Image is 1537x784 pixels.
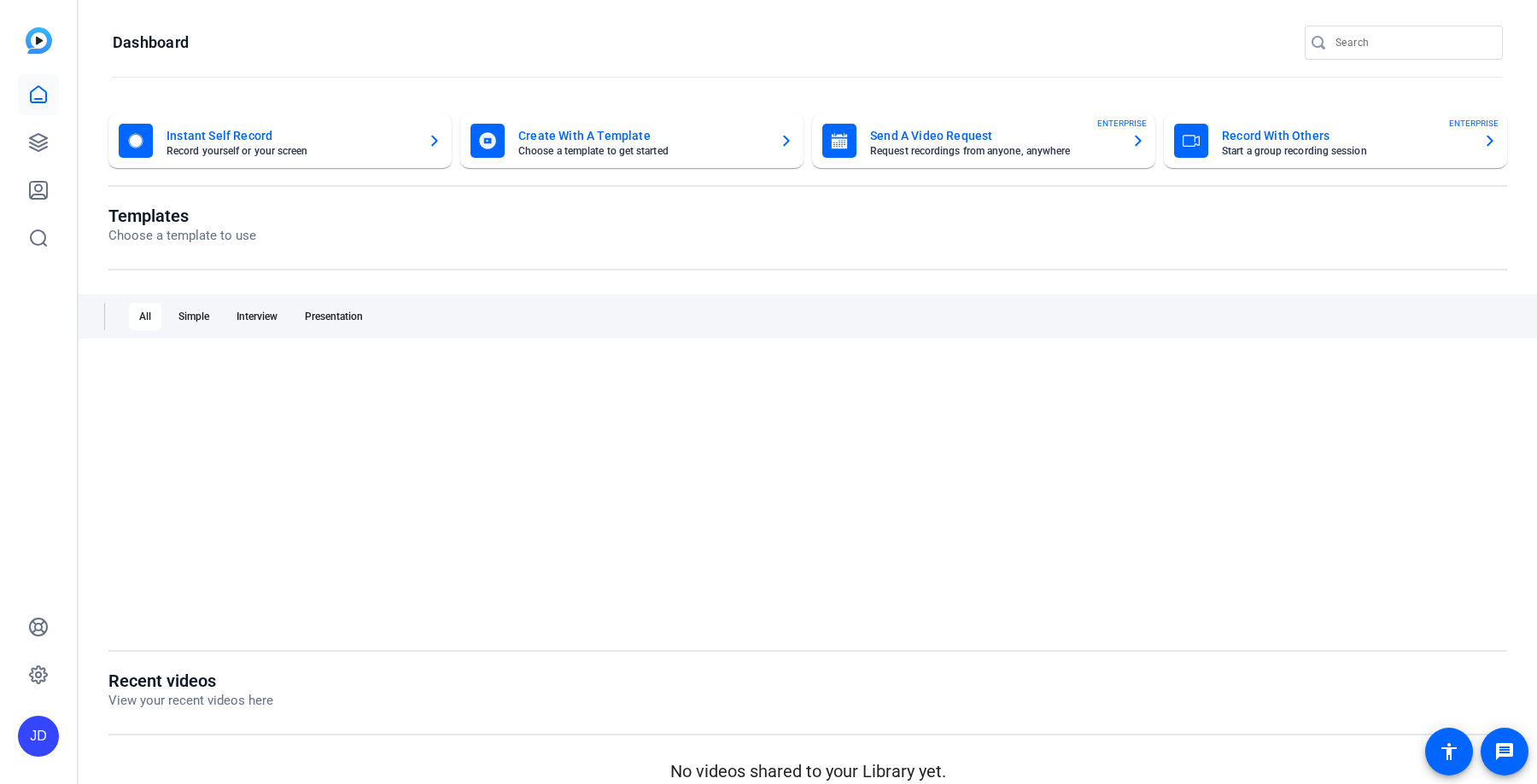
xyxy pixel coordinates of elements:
mat-icon: message [1494,741,1515,762]
img: blue-gradient.svg [26,27,52,54]
p: View your recent videos here [108,691,273,711]
div: All [129,303,161,330]
button: Record With OthersStart a group recording sessionENTERPRISE [1164,113,1507,168]
h1: Recent videos [108,671,273,691]
mat-icon: accessibility [1439,741,1459,762]
div: Simple [168,303,219,330]
div: Interview [226,303,288,330]
button: Instant Self RecordRecord yourself or your screen [108,113,452,168]
div: JD [18,716,59,757]
h1: Templates [108,206,256,226]
mat-card-subtitle: Record yourself or your screen [167,146,414,156]
input: Search [1335,32,1489,53]
div: Presentation [295,303,373,330]
span: ENTERPRISE [1449,117,1499,130]
button: Send A Video RequestRequest recordings from anyone, anywhereENTERPRISE [812,113,1155,168]
mat-card-title: Instant Self Record [167,125,414,146]
p: Choose a template to use [108,226,256,246]
mat-card-title: Record With Others [1222,125,1470,146]
h1: Dashboard [113,32,189,53]
p: No videos shared to your Library yet. [108,758,1507,784]
mat-card-subtitle: Choose a template to get started [518,146,766,156]
mat-card-title: Send A Video Request [870,125,1118,146]
mat-card-subtitle: Start a group recording session [1222,146,1470,156]
span: ENTERPRISE [1097,117,1147,130]
mat-card-subtitle: Request recordings from anyone, anywhere [870,146,1118,156]
button: Create With A TemplateChoose a template to get started [460,113,804,168]
mat-card-title: Create With A Template [518,125,766,146]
